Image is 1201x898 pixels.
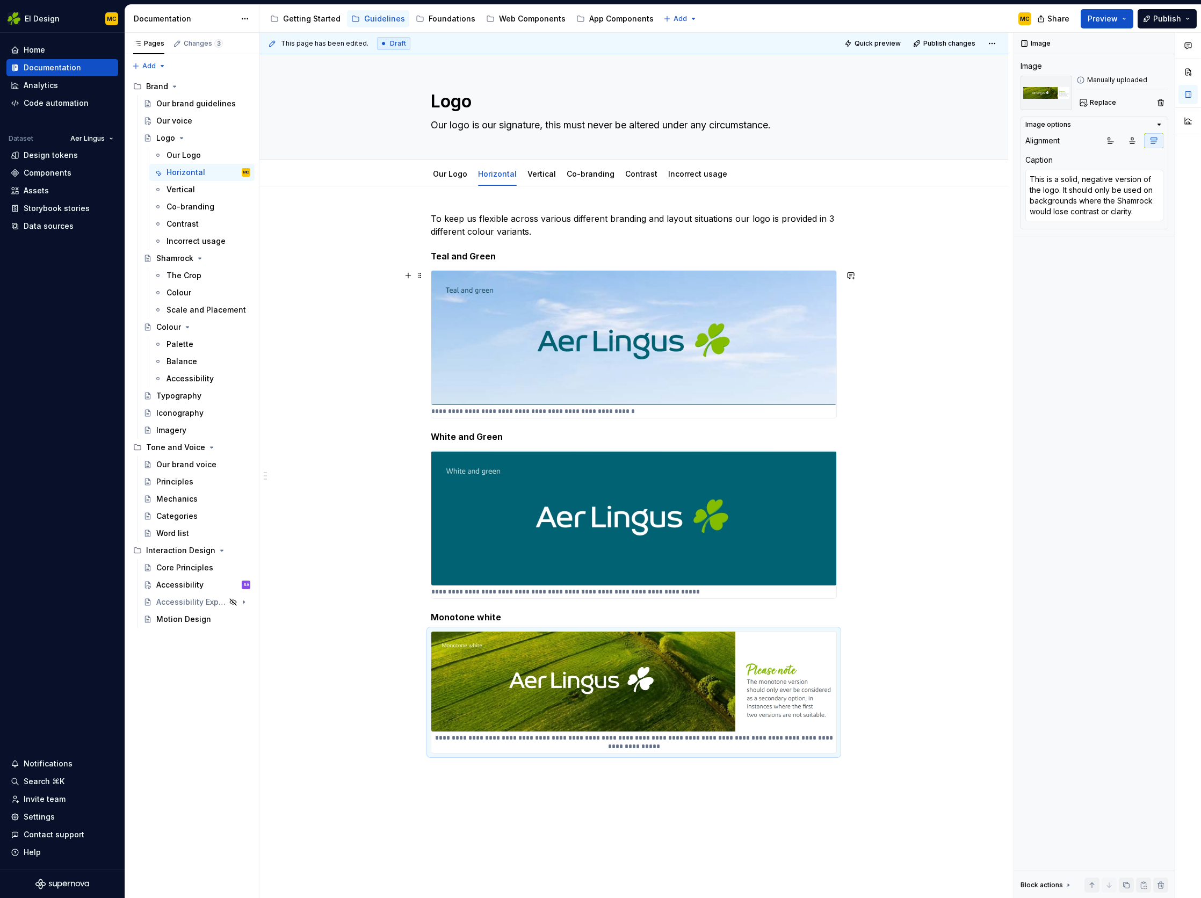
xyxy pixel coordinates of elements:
[146,442,205,453] div: Tone and Voice
[1032,9,1076,28] button: Share
[139,129,255,147] a: Logo
[129,78,255,628] div: Page tree
[527,169,556,178] a: Vertical
[149,370,255,387] a: Accessibility
[139,508,255,525] a: Categories
[1025,155,1053,165] div: Caption
[66,131,118,146] button: Aer Lingus
[24,812,55,822] div: Settings
[431,251,837,262] h5: Teal and Green
[214,39,223,48] span: 3
[167,167,205,178] div: Horizontal
[24,758,73,769] div: Notifications
[2,7,122,30] button: EI DesignMC
[1021,61,1042,71] div: Image
[149,164,255,181] a: HorizontalMC
[156,322,181,332] div: Colour
[1076,95,1121,110] button: Replace
[266,10,345,27] a: Getting Started
[149,301,255,318] a: Scale and Placement
[70,134,105,143] span: Aer Lingus
[156,580,204,590] div: Accessibility
[24,168,71,178] div: Components
[431,632,836,732] img: ef8d61ef-c134-4a22-8046-8f367576395b.jpeg
[156,476,193,487] div: Principles
[499,13,566,24] div: Web Components
[429,13,475,24] div: Foundations
[156,459,216,470] div: Our brand voice
[1025,120,1163,129] button: Image options
[156,511,198,522] div: Categories
[24,776,64,787] div: Search ⌘K
[129,78,255,95] div: Brand
[431,612,837,622] h5: Monotone white
[1076,76,1168,84] div: Manually uploaded
[149,233,255,250] a: Incorrect usage
[167,236,226,247] div: Incorrect usage
[429,162,472,185] div: Our Logo
[139,250,255,267] a: Shamrock
[139,387,255,404] a: Typography
[6,77,118,94] a: Analytics
[283,13,341,24] div: Getting Started
[24,203,90,214] div: Storybook stories
[129,439,255,456] div: Tone and Voice
[139,559,255,576] a: Core Principles
[149,284,255,301] a: Colour
[35,879,89,889] a: Supernova Logo
[156,253,193,264] div: Shamrock
[184,39,223,48] div: Changes
[429,117,835,134] textarea: Our logo is our signature, this must never be altered under any circumstance.
[139,473,255,490] a: Principles
[923,39,975,48] span: Publish changes
[266,8,658,30] div: Page tree
[433,169,467,178] a: Our Logo
[243,167,249,178] div: MC
[156,408,204,418] div: Iconography
[167,270,201,281] div: The Crop
[156,115,192,126] div: Our voice
[1021,76,1072,110] img: ef8d61ef-c134-4a22-8046-8f367576395b.jpeg
[139,404,255,422] a: Iconography
[347,10,409,27] a: Guidelines
[24,794,66,805] div: Invite team
[411,10,480,27] a: Foundations
[364,13,405,24] div: Guidelines
[146,81,168,92] div: Brand
[855,39,901,48] span: Quick preview
[149,181,255,198] a: Vertical
[24,847,41,858] div: Help
[149,198,255,215] a: Co-branding
[6,808,118,825] a: Settings
[1021,878,1073,893] div: Block actions
[149,267,255,284] a: The Crop
[156,614,211,625] div: Motion Design
[156,597,226,607] div: Accessibility Explained
[431,212,837,238] p: To keep us flexible across various different branding and layout situations our logo is provided ...
[167,219,199,229] div: Contrast
[167,373,214,384] div: Accessibility
[1025,135,1060,146] div: Alignment
[243,580,249,590] div: SA
[149,147,255,164] a: Our Logo
[431,451,836,585] img: 81e32a57-5f46-462a-9017-53a7decd8ef9.jpeg
[572,10,658,27] a: App Components
[6,200,118,217] a: Storybook stories
[156,494,198,504] div: Mechanics
[167,184,195,195] div: Vertical
[139,112,255,129] a: Our voice
[674,15,687,23] span: Add
[129,542,255,559] div: Interaction Design
[6,164,118,182] a: Components
[24,829,84,840] div: Contact support
[139,318,255,336] a: Colour
[6,147,118,164] a: Design tokens
[167,305,246,315] div: Scale and Placement
[390,39,406,48] span: Draft
[6,218,118,235] a: Data sources
[431,271,836,405] img: 06fb3fb5-8305-439a-b8a3-5f52839b380f.jpeg
[664,162,732,185] div: Incorrect usage
[6,59,118,76] a: Documentation
[24,45,45,55] div: Home
[167,150,201,161] div: Our Logo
